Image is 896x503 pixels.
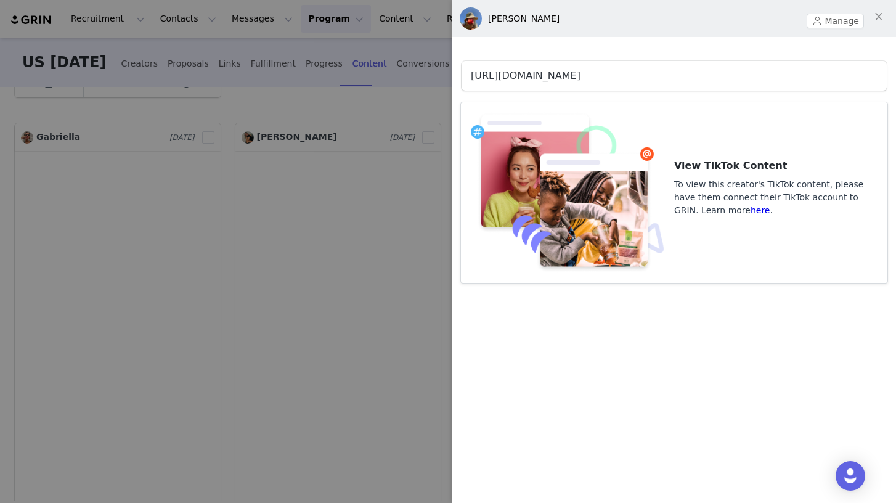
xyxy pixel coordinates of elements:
[751,205,770,215] a: here
[488,12,560,25] div: [PERSON_NAME]
[471,112,674,273] img: missingcontent.png
[674,158,878,173] h3: View TikTok Content
[836,461,865,491] div: Open Intercom Messenger
[807,14,864,28] button: Manage
[460,7,482,30] img: Caroline Bristow
[471,70,580,81] a: [URL][DOMAIN_NAME]
[674,178,878,217] h4: To view this creator's TikTok content, please have them connect their TikTok account to GRIN. Lea...
[874,12,884,22] i: icon: close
